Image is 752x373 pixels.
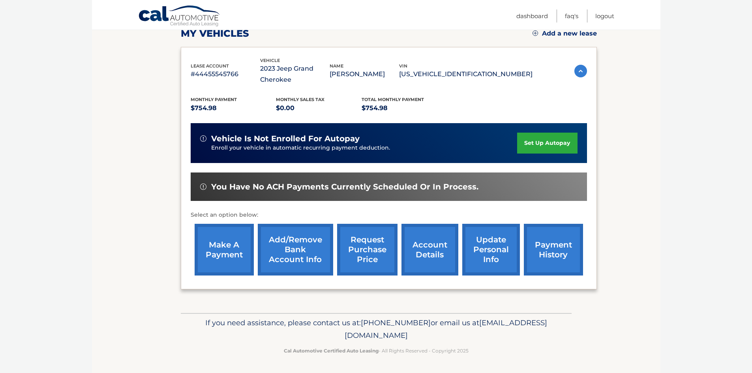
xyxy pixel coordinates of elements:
[195,224,254,276] a: make a payment
[181,28,249,39] h2: my vehicles
[276,103,362,114] p: $0.00
[516,9,548,22] a: Dashboard
[211,144,518,152] p: Enroll your vehicle in automatic recurring payment deduction.
[361,318,431,327] span: [PHONE_NUMBER]
[186,317,566,342] p: If you need assistance, please contact us at: or email us at
[399,63,407,69] span: vin
[200,135,206,142] img: alert-white.svg
[191,69,260,80] p: #44455545766
[186,347,566,355] p: - All Rights Reserved - Copyright 2025
[330,69,399,80] p: [PERSON_NAME]
[462,224,520,276] a: update personal info
[533,30,597,37] a: Add a new lease
[524,224,583,276] a: payment history
[533,30,538,36] img: add.svg
[574,65,587,77] img: accordion-active.svg
[399,69,533,80] p: [US_VEHICLE_IDENTIFICATION_NUMBER]
[401,224,458,276] a: account details
[191,103,276,114] p: $754.98
[276,97,324,102] span: Monthly sales Tax
[345,318,547,340] span: [EMAIL_ADDRESS][DOMAIN_NAME]
[284,348,379,354] strong: Cal Automotive Certified Auto Leasing
[595,9,614,22] a: Logout
[191,97,237,102] span: Monthly Payment
[138,5,221,28] a: Cal Automotive
[200,184,206,190] img: alert-white.svg
[260,63,330,85] p: 2023 Jeep Grand Cherokee
[565,9,578,22] a: FAQ's
[260,58,280,63] span: vehicle
[337,224,398,276] a: request purchase price
[517,133,577,154] a: set up autopay
[211,134,360,144] span: vehicle is not enrolled for autopay
[258,224,333,276] a: Add/Remove bank account info
[362,103,447,114] p: $754.98
[330,63,343,69] span: name
[191,63,229,69] span: lease account
[362,97,424,102] span: Total Monthly Payment
[191,210,587,220] p: Select an option below:
[211,182,478,192] span: You have no ACH payments currently scheduled or in process.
